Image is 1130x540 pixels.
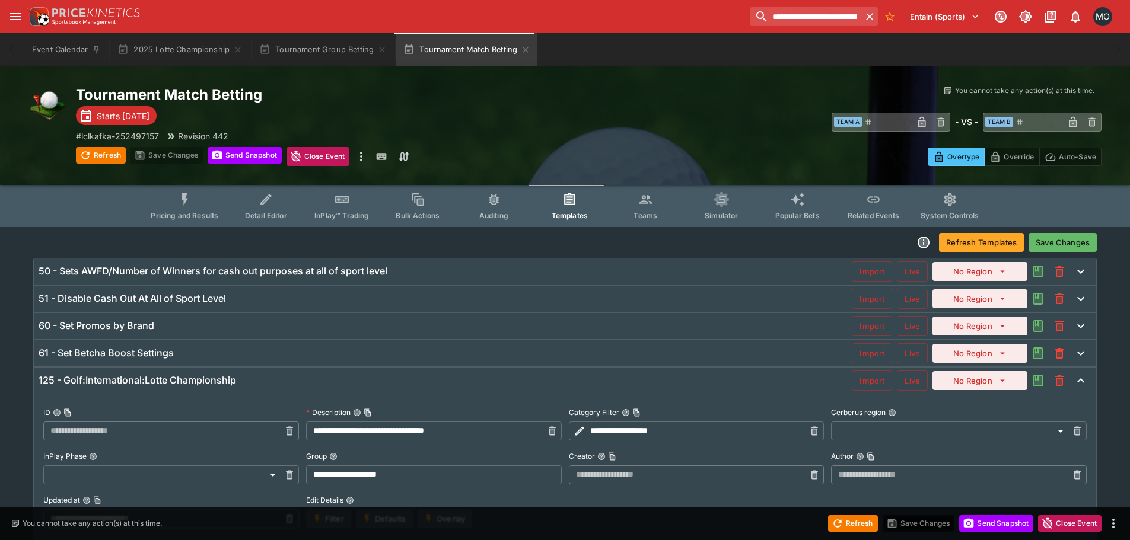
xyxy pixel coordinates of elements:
[396,33,537,66] button: Tournament Match Betting
[354,147,368,166] button: more
[597,452,606,461] button: CreatorCopy To Clipboard
[346,496,354,504] button: Edit Details
[306,451,327,461] p: Group
[1065,6,1086,27] button: Notifications
[28,85,66,123] img: golf.png
[1093,7,1112,26] div: Matt Oliver
[76,130,159,142] p: Copy To Clipboard
[353,408,361,417] button: DescriptionCopy To Clipboard
[831,407,886,417] p: Cerberus region
[245,211,287,220] span: Detail Editor
[110,33,250,66] button: 2025 Lotte Championship
[93,496,101,504] button: Copy To Clipboard
[852,370,892,391] button: Import
[955,85,1094,96] p: You cannot take any action(s) at this time.
[932,344,1027,363] button: No Region
[306,495,343,505] p: Edit Details
[1059,151,1096,163] p: Auto-Save
[89,452,97,461] button: InPlay Phase
[1027,315,1049,337] button: Audit the Template Change History
[897,343,928,363] button: Live
[848,211,899,220] span: Related Events
[1040,6,1061,27] button: Documentation
[903,7,986,26] button: Select Tenant
[852,289,892,309] button: Import
[1039,148,1102,166] button: Auto-Save
[1027,261,1049,282] button: Audit the Template Change History
[25,33,108,66] button: Event Calendar
[897,261,928,282] button: Live
[750,7,861,26] input: search
[834,117,862,127] span: Team A
[364,408,372,417] button: Copy To Clipboard
[1049,315,1070,337] button: This will delete the selected template. You will still need to Save Template changes to commit th...
[329,452,338,461] button: Group
[1049,370,1070,391] button: This will delete the selected template. You will still need to Save Template changes to commit th...
[852,261,892,282] button: Import
[775,211,820,220] span: Popular Bets
[1038,515,1102,532] button: Close Event
[151,211,218,220] span: Pricing and Results
[52,8,140,17] img: PriceKinetics
[1015,6,1036,27] button: Toggle light/dark mode
[897,370,928,391] button: Live
[97,110,149,122] p: Starts [DATE]
[208,147,282,164] button: Send Snapshot
[897,289,928,309] button: Live
[1106,516,1121,531] button: more
[287,147,350,166] button: Close Event
[569,451,595,461] p: Creator
[1049,261,1070,282] button: This will delete the selected template. You will still need to Save Template changes to commit th...
[306,407,351,417] p: Description
[632,408,641,417] button: Copy To Clipboard
[1029,233,1097,252] button: Save Changes
[82,496,91,504] button: Updated atCopy To Clipboard
[932,317,1027,335] button: No Region
[880,7,899,26] button: No Bookmarks
[1049,288,1070,309] button: This will delete the selected template. You will still need to Save Template changes to commit th...
[552,211,588,220] span: Templates
[959,515,1033,532] button: Send Snapshot
[867,452,875,461] button: Copy To Clipboard
[828,515,878,532] button: Refresh
[53,408,61,417] button: IDCopy To Clipboard
[831,451,854,461] p: Author
[63,408,72,417] button: Copy To Clipboard
[39,265,387,277] h6: 50 - Sets AWFD/Number of Winners for cash out purposes at all of sport level
[39,319,154,332] h6: 60 - Set Promos by Brand
[608,452,616,461] button: Copy To Clipboard
[178,130,228,142] p: Revision 442
[921,211,979,220] span: System Controls
[985,117,1013,127] span: Team B
[852,343,892,363] button: Import
[984,148,1039,166] button: Override
[52,20,116,25] img: Sportsbook Management
[1049,343,1070,364] button: This will delete the selected template. You will still need to Save Template changes to commit th...
[43,495,80,505] p: Updated at
[634,211,657,220] span: Teams
[39,292,226,305] h6: 51 - Disable Cash Out At All of Sport Level
[947,151,979,163] p: Overtype
[856,452,864,461] button: AuthorCopy To Clipboard
[932,371,1027,390] button: No Region
[897,316,928,336] button: Live
[928,148,985,166] button: Overtype
[1004,151,1034,163] p: Override
[252,33,394,66] button: Tournament Group Betting
[939,233,1024,252] button: Refresh Templates
[141,185,988,227] div: Event type filters
[396,211,440,220] span: Bulk Actions
[39,347,174,359] h6: 61 - Set Betcha Boost Settings
[622,408,630,417] button: Category FilterCopy To Clipboard
[1027,343,1049,364] button: Audit the Template Change History
[990,6,1011,27] button: Connected to PK
[5,6,26,27] button: open drawer
[928,148,1102,166] div: Start From
[43,407,50,417] p: ID
[705,211,738,220] span: Simulator
[1090,4,1116,30] button: Matt Oliver
[76,85,589,104] h2: Copy To Clipboard
[1027,288,1049,309] button: Audit the Template Change History
[39,374,236,386] h6: 125 - Golf:International:Lotte Championship
[932,262,1027,281] button: No Region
